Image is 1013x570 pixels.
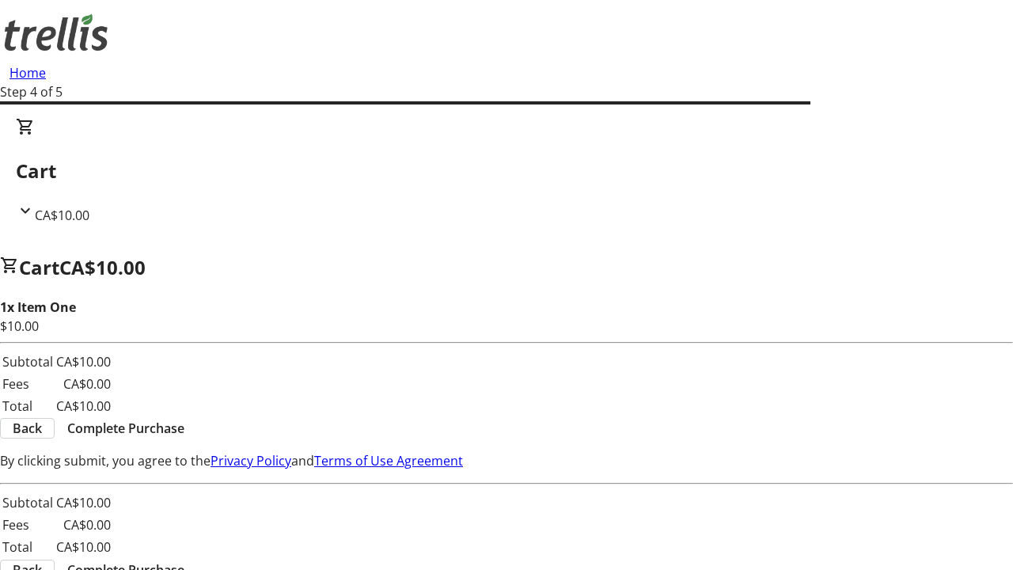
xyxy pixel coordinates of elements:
td: CA$10.00 [55,492,112,513]
td: Subtotal [2,492,54,513]
a: Privacy Policy [211,452,291,469]
td: Total [2,396,54,416]
span: CA$10.00 [59,254,146,280]
a: Terms of Use Agreement [314,452,463,469]
td: CA$0.00 [55,515,112,535]
td: CA$10.00 [55,351,112,372]
td: CA$0.00 [55,374,112,394]
span: Complete Purchase [67,419,184,438]
td: Subtotal [2,351,54,372]
div: CartCA$10.00 [16,117,997,225]
td: Fees [2,515,54,535]
span: Back [13,419,42,438]
span: CA$10.00 [35,207,89,224]
span: Cart [19,254,59,280]
h2: Cart [16,157,997,185]
button: Complete Purchase [55,419,197,438]
td: CA$10.00 [55,396,112,416]
td: Fees [2,374,54,394]
td: Total [2,537,54,557]
td: CA$10.00 [55,537,112,557]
